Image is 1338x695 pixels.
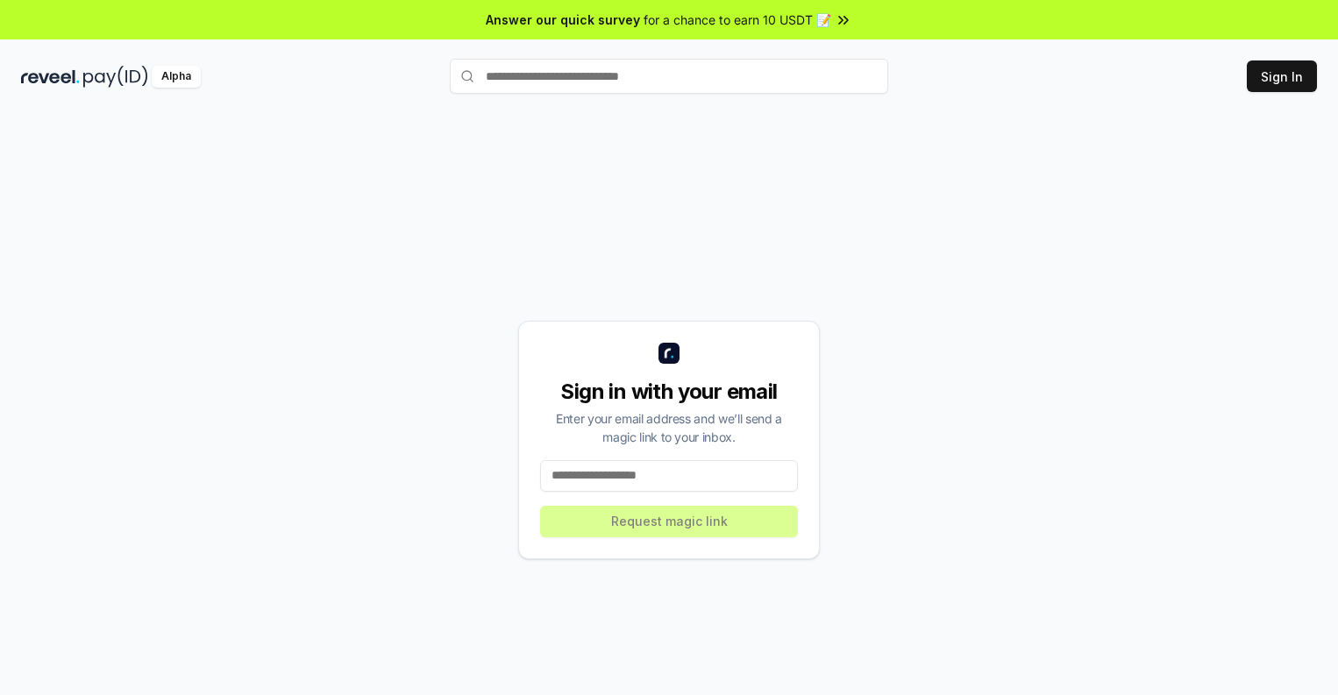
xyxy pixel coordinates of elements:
[486,11,640,29] span: Answer our quick survey
[1247,60,1317,92] button: Sign In
[540,409,798,446] div: Enter your email address and we’ll send a magic link to your inbox.
[540,378,798,406] div: Sign in with your email
[644,11,831,29] span: for a chance to earn 10 USDT 📝
[83,66,148,88] img: pay_id
[21,66,80,88] img: reveel_dark
[658,343,680,364] img: logo_small
[152,66,201,88] div: Alpha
